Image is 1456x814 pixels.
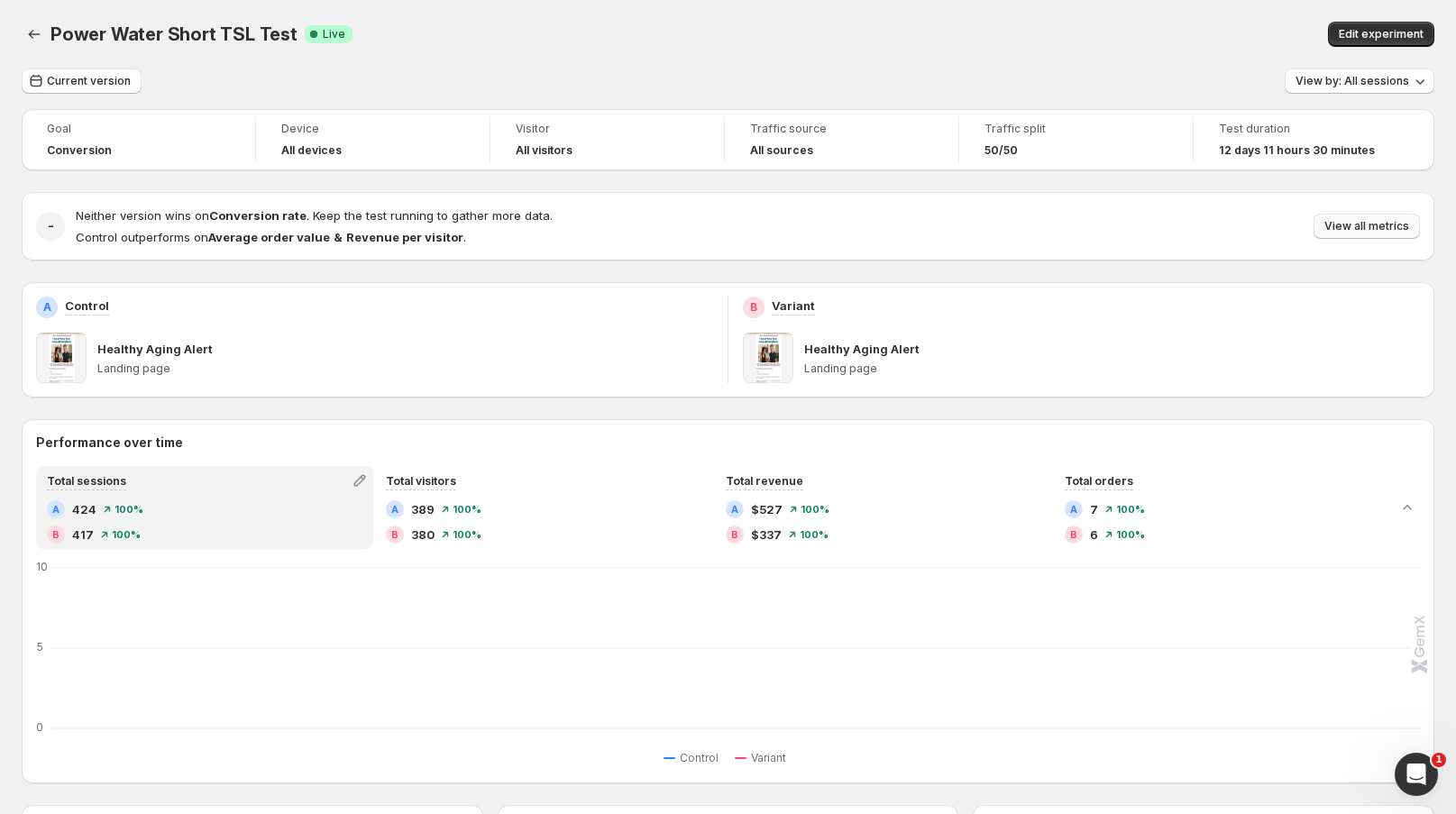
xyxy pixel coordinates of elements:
[1116,504,1145,515] span: 100%
[97,361,713,376] p: Landing page
[346,230,463,244] strong: Revenue per visitor
[72,500,96,518] span: 424
[208,230,330,244] strong: Average order value
[411,526,435,544] span: 380
[453,504,481,515] span: 100%
[76,230,466,244] span: Control outperforms on .
[36,640,43,654] text: 5
[1432,753,1446,767] span: 1
[1090,526,1098,544] span: 6
[750,122,933,136] span: Traffic source
[72,526,94,544] span: 417
[386,474,456,488] span: Total visitors
[47,74,131,88] span: Current version
[1090,500,1098,518] span: 7
[751,500,783,518] span: $527
[680,751,719,765] span: Control
[36,720,43,734] text: 0
[65,297,109,315] p: Control
[1219,122,1403,136] span: Test duration
[36,333,87,383] img: Healthy Aging Alert
[1219,120,1403,160] a: Test duration12 days 11 hours 30 minutes
[751,526,782,544] span: $337
[36,560,48,573] text: 10
[43,300,51,315] h2: A
[1296,74,1409,88] span: View by: All sessions
[984,143,1018,158] span: 50/50
[750,120,933,160] a: Traffic sourceAll sources
[804,340,920,358] p: Healthy Aging Alert
[1339,27,1424,41] span: Edit experiment
[391,504,398,515] h2: A
[22,69,142,94] button: Current version
[664,747,726,769] button: Control
[112,529,141,540] span: 100%
[731,529,738,540] h2: B
[453,529,481,540] span: 100%
[1328,22,1434,47] button: Edit experiment
[1070,529,1077,540] h2: B
[334,230,343,244] strong: &
[804,361,1420,376] p: Landing page
[50,23,298,45] span: Power Water Short TSL Test
[36,434,1420,452] h2: Performance over time
[47,143,112,158] span: Conversion
[801,504,829,515] span: 100%
[97,340,213,358] p: Healthy Aging Alert
[76,208,553,223] span: Neither version wins on . Keep the test running to gather more data.
[750,143,813,158] h4: All sources
[1395,495,1420,520] button: Collapse chart
[750,300,757,315] h2: B
[1070,504,1077,515] h2: A
[47,120,230,160] a: GoalConversion
[984,122,1168,136] span: Traffic split
[52,504,60,515] h2: A
[731,504,738,515] h2: A
[1285,69,1434,94] button: View by: All sessions
[735,747,793,769] button: Variant
[516,122,699,136] span: Visitor
[516,120,699,160] a: VisitorAll visitors
[772,297,815,315] p: Variant
[52,529,60,540] h2: B
[22,22,47,47] button: Back
[47,474,126,488] span: Total sessions
[323,27,345,41] span: Live
[726,474,803,488] span: Total revenue
[1116,529,1145,540] span: 100%
[209,208,307,223] strong: Conversion rate
[751,751,786,765] span: Variant
[391,529,398,540] h2: B
[281,120,464,160] a: DeviceAll devices
[1219,143,1375,158] span: 12 days 11 hours 30 minutes
[281,143,342,158] h4: All devices
[1314,214,1420,239] button: View all metrics
[48,217,54,235] h2: -
[516,143,572,158] h4: All visitors
[743,333,793,383] img: Healthy Aging Alert
[281,122,464,136] span: Device
[114,504,143,515] span: 100%
[1065,474,1133,488] span: Total orders
[1395,753,1438,796] iframe: Intercom live chat
[1324,219,1409,233] span: View all metrics
[800,529,829,540] span: 100%
[47,122,230,136] span: Goal
[984,120,1168,160] a: Traffic split50/50
[411,500,435,518] span: 389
